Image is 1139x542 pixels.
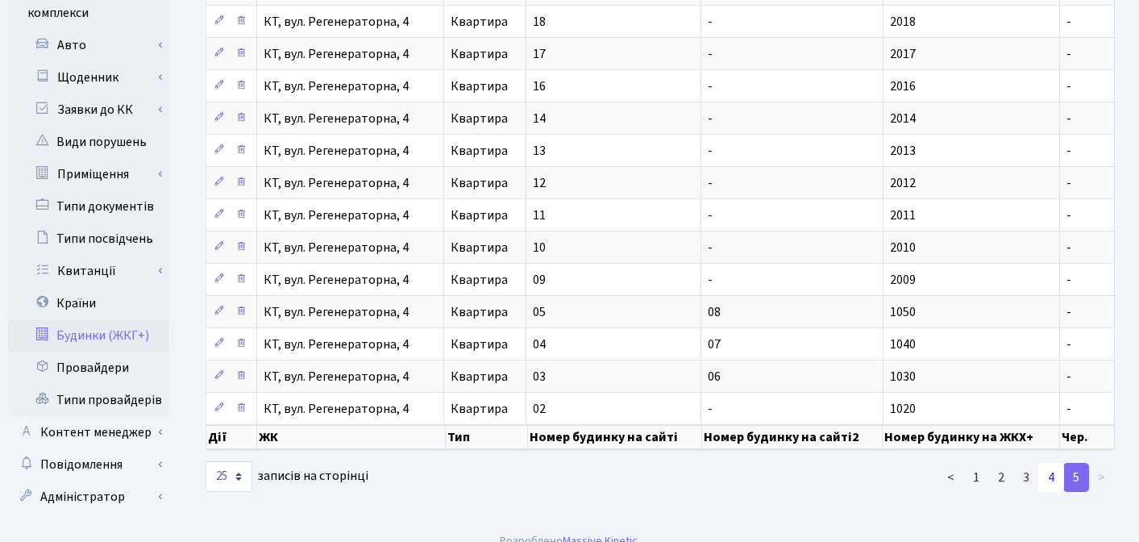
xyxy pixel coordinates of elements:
[451,209,519,222] span: Квартира
[8,481,169,513] a: Адміністратор
[451,370,519,383] span: Квартира
[708,77,713,95] span: -
[19,158,169,190] a: Приміщення
[533,142,546,160] span: 13
[708,110,713,127] span: -
[963,463,989,492] a: 1
[533,400,546,418] span: 02
[1066,13,1071,31] span: -
[451,177,519,190] span: Квартира
[451,241,519,254] span: Квартира
[708,45,713,63] span: -
[8,223,169,255] a: Типи посвідчень
[8,352,169,384] a: Провайдери
[264,306,437,319] span: КТ, вул. Регенераторна, 4
[890,110,916,127] span: 2014
[8,190,169,223] a: Типи документів
[533,110,546,127] span: 14
[1060,425,1115,449] th: Чер.
[533,174,546,192] span: 12
[264,112,437,125] span: КТ, вул. Регенераторна, 4
[890,174,916,192] span: 2012
[19,61,169,94] a: Щоденник
[528,425,702,449] th: Номер будинку на сайті
[1038,463,1064,492] a: 4
[533,271,546,289] span: 09
[708,303,721,321] span: 08
[264,370,437,383] span: КТ, вул. Регенераторна, 4
[890,303,916,321] span: 1050
[533,303,546,321] span: 05
[702,425,883,449] th: Номер будинку на сайті2
[890,400,916,418] span: 1020
[8,448,169,481] a: Повідомлення
[451,273,519,286] span: Квартира
[451,48,519,60] span: Квартира
[533,368,546,386] span: 03
[708,368,721,386] span: 06
[890,239,916,256] span: 2010
[988,463,1014,492] a: 2
[264,177,437,190] span: КТ, вул. Регенераторна, 4
[890,336,916,353] span: 1040
[451,338,519,351] span: Квартира
[937,463,964,492] a: <
[264,144,437,157] span: КТ, вул. Регенераторна, 4
[708,271,713,289] span: -
[206,461,368,492] label: записів на сторінці
[206,461,252,492] select: записів на сторінці
[1066,77,1071,95] span: -
[264,48,437,60] span: КТ, вул. Регенераторна, 4
[708,13,713,31] span: -
[8,126,169,158] a: Види порушень
[451,306,519,319] span: Квартира
[533,45,546,63] span: 17
[264,402,437,415] span: КТ, вул. Регенераторна, 4
[8,319,169,352] a: Будинки (ЖКГ+)
[1066,142,1071,160] span: -
[264,15,437,28] span: КТ, вул. Регенераторна, 4
[708,400,713,418] span: -
[451,80,519,93] span: Квартира
[708,239,713,256] span: -
[533,206,546,224] span: 11
[1066,368,1071,386] span: -
[890,77,916,95] span: 2016
[446,425,529,449] th: Тип
[257,425,445,449] th: ЖК
[533,239,546,256] span: 10
[708,336,721,353] span: 07
[451,402,519,415] span: Квартира
[890,13,916,31] span: 2018
[533,13,546,31] span: 18
[1066,45,1071,63] span: -
[19,94,169,126] a: Заявки до КК
[264,273,437,286] span: КТ, вул. Регенераторна, 4
[890,271,916,289] span: 2009
[708,142,713,160] span: -
[533,336,546,353] span: 04
[1066,110,1071,127] span: -
[708,206,713,224] span: -
[264,241,437,254] span: КТ, вул. Регенераторна, 4
[264,209,437,222] span: КТ, вул. Регенераторна, 4
[451,15,519,28] span: Квартира
[8,287,169,319] a: Країни
[19,29,169,61] a: Авто
[451,112,519,125] span: Квартира
[708,174,713,192] span: -
[1066,206,1071,224] span: -
[890,206,916,224] span: 2011
[890,142,916,160] span: 2013
[890,45,916,63] span: 2017
[206,425,257,449] th: Дії
[1066,336,1071,353] span: -
[1013,463,1039,492] a: 3
[451,144,519,157] span: Квартира
[264,80,437,93] span: КТ, вул. Регенераторна, 4
[19,255,169,287] a: Квитанції
[1066,239,1071,256] span: -
[8,384,169,416] a: Типи провайдерів
[1066,174,1071,192] span: -
[1066,271,1071,289] span: -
